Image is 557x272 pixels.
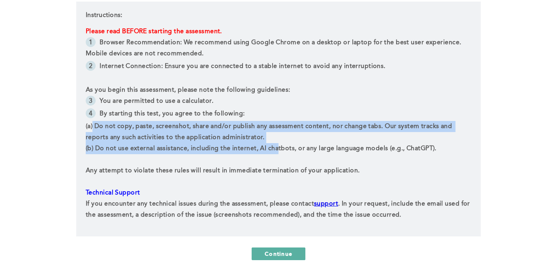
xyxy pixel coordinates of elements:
span: If you encounter any technical issues during the assessment, please contact [86,201,314,207]
span: By starting this test, you agree to the following: [100,111,245,117]
span: (a) Do not copy, paste, screenshot, share and/or publish any assessment content, nor change tabs.... [86,123,454,141]
a: support [314,201,338,207]
span: . In your request, include the email used for the assessment, a description of the issue (screens... [86,201,472,218]
span: Any attempt to violate these rules will result in immediate termination of your application. [86,168,359,174]
span: (b) Do not use external assistance, including the internet, AI chatbots, or any large language mo... [86,145,437,152]
button: Continue [252,247,305,260]
span: Browser Recommendation: We recommend using Google Chrome on a desktop or laptop for the best user... [86,40,463,57]
span: Continue [265,250,292,257]
span: As you begin this assessment, please note the following guidelines: [86,87,290,93]
span: You are permitted to use a calculator. [100,98,213,104]
strong: Please read BEFORE starting the assessment. [86,28,222,35]
div: Instructions: [76,2,481,236]
span: Internet Connection: Ensure you are connected to a stable internet to avoid any interruptions. [100,63,385,70]
span: Technical Support [86,190,140,196]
